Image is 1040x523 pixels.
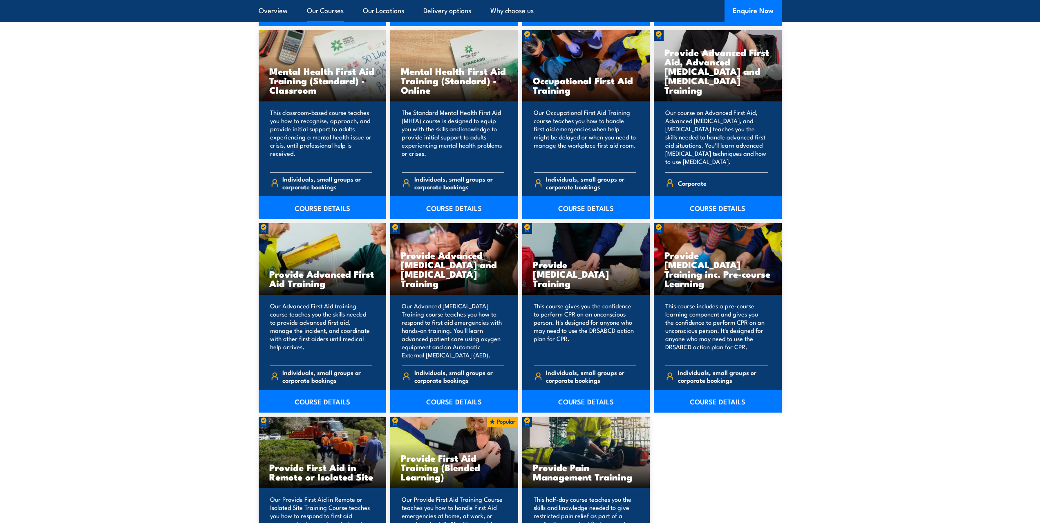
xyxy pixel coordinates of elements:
span: Individuals, small groups or corporate bookings [546,175,636,191]
h3: Mental Health First Aid Training (Standard) - Classroom [269,66,376,94]
span: Individuals, small groups or corporate bookings [678,368,768,384]
p: Our course on Advanced First Aid, Advanced [MEDICAL_DATA], and [MEDICAL_DATA] teaches you the ski... [665,108,768,166]
p: The Standard Mental Health First Aid (MHFA) course is designed to equip you with the skills and k... [402,108,504,166]
h3: Provide Pain Management Training [533,462,640,481]
a: COURSE DETAILS [522,390,650,413]
h3: Provide Advanced First Aid, Advanced [MEDICAL_DATA] and [MEDICAL_DATA] Training [664,47,771,94]
h3: Mental Health First Aid Training (Standard) - Online [401,66,508,94]
h3: Provide Advanced [MEDICAL_DATA] and [MEDICAL_DATA] Training [401,250,508,288]
p: This course includes a pre-course learning component and gives you the confidence to perform CPR ... [665,302,768,359]
a: COURSE DETAILS [654,196,782,219]
h3: Occupational First Aid Training [533,76,640,94]
span: Individuals, small groups or corporate bookings [282,368,372,384]
span: Corporate [678,177,707,189]
span: Individuals, small groups or corporate bookings [414,175,504,191]
h3: Provide First Aid Training (Blended Learning) [401,453,508,481]
span: Individuals, small groups or corporate bookings [282,175,372,191]
a: COURSE DETAILS [654,390,782,413]
p: This course gives you the confidence to perform CPR on an unconscious person. It's designed for a... [534,302,636,359]
p: This classroom-based course teaches you how to recognise, approach, and provide initial support t... [270,108,373,166]
a: COURSE DETAILS [522,196,650,219]
p: Our Occupational First Aid Training course teaches you how to handle first aid emergencies when h... [534,108,636,166]
p: Our Advanced [MEDICAL_DATA] Training course teaches you how to respond to first aid emergencies w... [402,302,504,359]
h3: Provide First Aid in Remote or Isolated Site [269,462,376,481]
h3: Provide [MEDICAL_DATA] Training [533,260,640,288]
h3: Provide [MEDICAL_DATA] Training inc. Pre-course Learning [664,250,771,288]
a: COURSE DETAILS [259,390,387,413]
span: Individuals, small groups or corporate bookings [414,368,504,384]
a: COURSE DETAILS [390,390,518,413]
a: COURSE DETAILS [259,196,387,219]
p: Our Advanced First Aid training course teaches you the skills needed to provide advanced first ai... [270,302,373,359]
span: Individuals, small groups or corporate bookings [546,368,636,384]
h3: Provide Advanced First Aid Training [269,269,376,288]
a: COURSE DETAILS [390,196,518,219]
